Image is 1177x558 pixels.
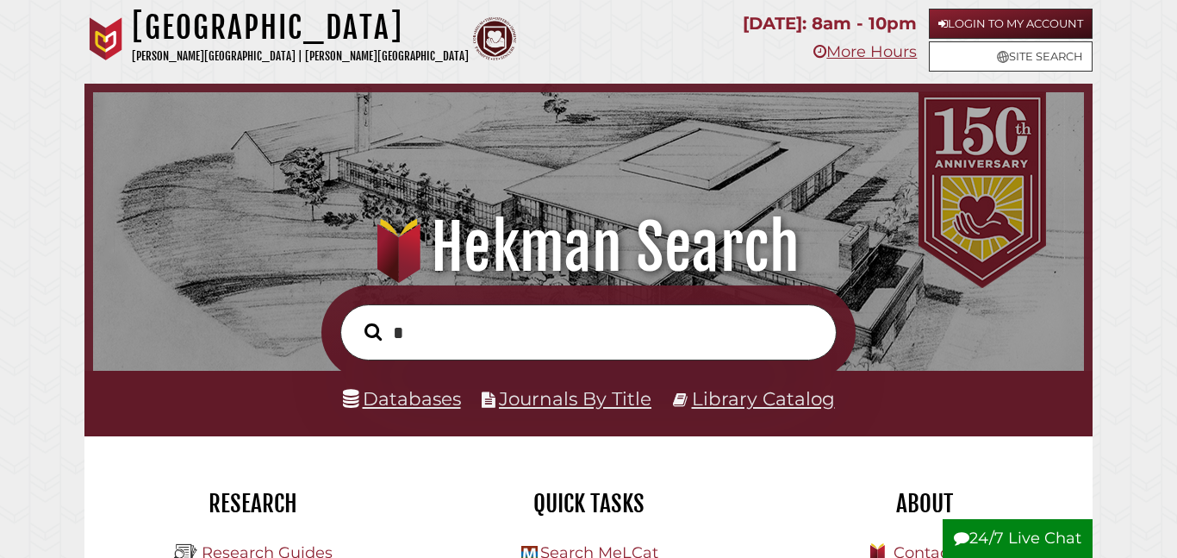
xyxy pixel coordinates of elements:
[97,489,408,518] h2: Research
[499,387,651,410] a: Journals By Title
[433,489,744,518] h2: Quick Tasks
[692,387,835,410] a: Library Catalog
[110,210,1066,285] h1: Hekman Search
[929,41,1093,72] a: Site Search
[84,17,128,60] img: Calvin University
[132,47,469,66] p: [PERSON_NAME][GEOGRAPHIC_DATA] | [PERSON_NAME][GEOGRAPHIC_DATA]
[343,387,461,410] a: Databases
[473,17,516,60] img: Calvin Theological Seminary
[929,9,1093,39] a: Login to My Account
[769,489,1080,518] h2: About
[356,318,390,345] button: Search
[813,42,917,61] a: More Hours
[743,9,917,39] p: [DATE]: 8am - 10pm
[364,323,382,342] i: Search
[132,9,469,47] h1: [GEOGRAPHIC_DATA]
